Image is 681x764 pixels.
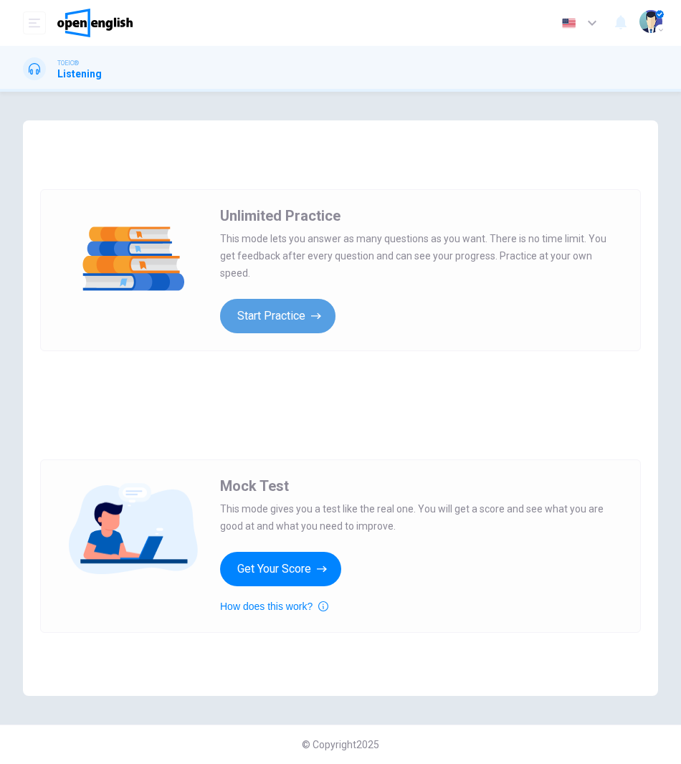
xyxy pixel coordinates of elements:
img: Profile picture [639,10,662,33]
span: © Copyright 2025 [302,739,379,750]
h1: Listening [57,68,102,80]
button: Get Your Score [220,552,341,586]
button: How does this work? [220,598,328,615]
span: Mock Test [220,477,289,495]
img: en [560,18,578,29]
span: This mode lets you answer as many questions as you want. There is no time limit. You get feedback... [220,230,623,282]
span: Unlimited Practice [220,207,340,224]
button: Start Practice [220,299,335,333]
span: This mode gives you a test like the real one. You will get a score and see what you are good at a... [220,500,623,535]
img: OpenEnglish logo [57,9,133,37]
span: TOEIC® [57,58,79,68]
button: open mobile menu [23,11,46,34]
